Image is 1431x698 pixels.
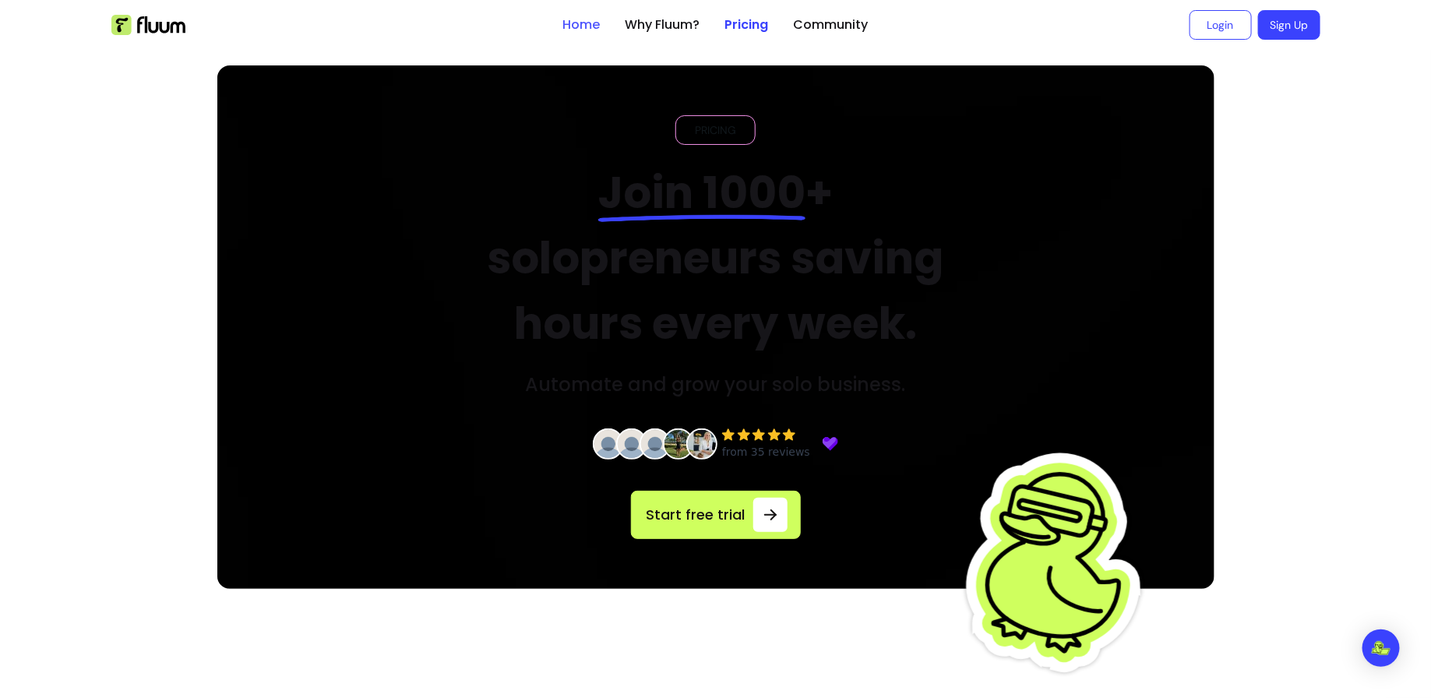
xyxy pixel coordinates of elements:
span: PRICING [689,122,742,138]
a: Community [794,16,869,34]
img: Fluum Duck sticker [961,425,1156,698]
span: Join 1000 [598,162,805,224]
h3: Automate and grow your solo business. [526,372,906,397]
a: Start free trial [631,491,801,539]
a: Login [1190,10,1252,40]
div: Open Intercom Messenger [1362,629,1400,667]
h2: + solopreneurs saving hours every week. [452,160,979,357]
a: Pricing [725,16,769,34]
span: Start free trial [644,504,747,526]
a: Sign Up [1258,10,1320,40]
a: Why Fluum? [626,16,700,34]
a: Home [563,16,601,34]
img: Fluum Logo [111,15,185,35]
